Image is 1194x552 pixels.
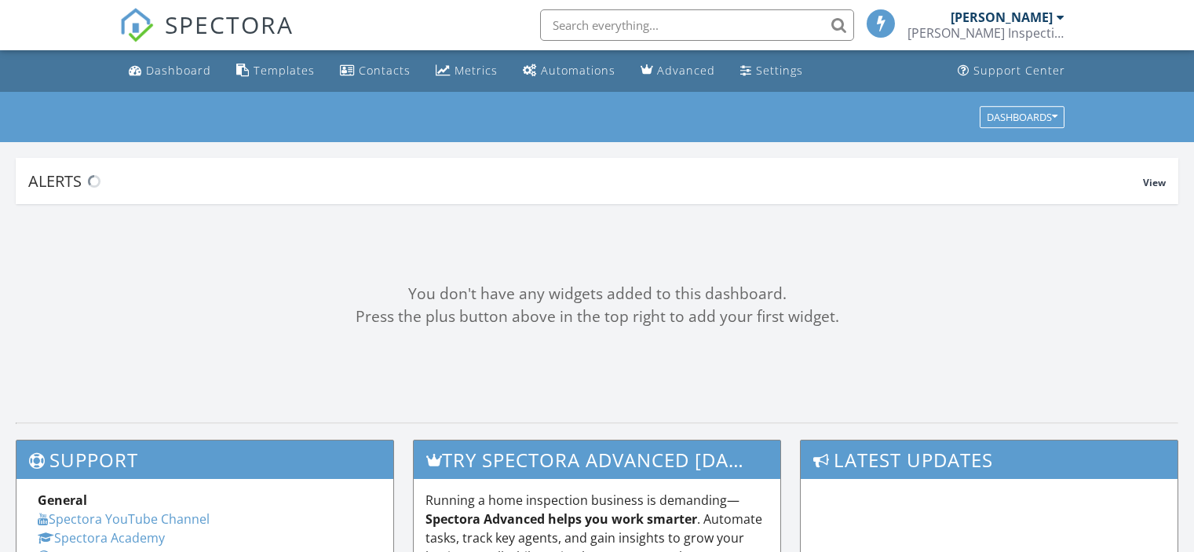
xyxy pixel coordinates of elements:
[657,63,715,78] div: Advanced
[119,21,294,54] a: SPECTORA
[517,57,622,86] a: Automations (Basic)
[359,63,411,78] div: Contacts
[455,63,498,78] div: Metrics
[734,57,809,86] a: Settings
[230,57,321,86] a: Templates
[38,510,210,528] a: Spectora YouTube Channel
[1143,176,1166,189] span: View
[429,57,504,86] a: Metrics
[540,9,854,41] input: Search everything...
[414,441,781,479] h3: Try spectora advanced [DATE]
[254,63,315,78] div: Templates
[146,63,211,78] div: Dashboard
[980,106,1064,128] button: Dashboards
[16,305,1178,328] div: Press the plus button above in the top right to add your first widget.
[951,9,1053,25] div: [PERSON_NAME]
[16,441,393,479] h3: Support
[38,529,165,547] a: Spectora Academy
[122,57,217,86] a: Dashboard
[634,57,721,86] a: Advanced
[425,510,697,528] strong: Spectora Advanced helps you work smarter
[38,492,87,509] strong: General
[334,57,417,86] a: Contacts
[541,63,615,78] div: Automations
[165,8,294,41] span: SPECTORA
[801,441,1178,479] h3: Latest Updates
[987,111,1057,122] div: Dashboards
[756,63,803,78] div: Settings
[16,283,1178,305] div: You don't have any widgets added to this dashboard.
[907,25,1064,41] div: Lenny Rose Inspections LLC
[973,63,1065,78] div: Support Center
[119,8,154,42] img: The Best Home Inspection Software - Spectora
[28,170,1143,192] div: Alerts
[951,57,1072,86] a: Support Center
